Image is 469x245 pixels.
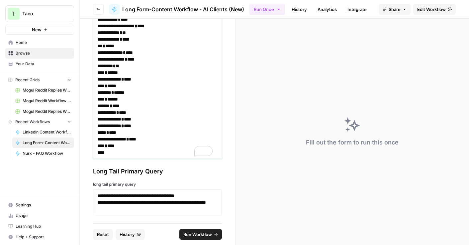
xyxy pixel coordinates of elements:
span: New [32,26,42,33]
button: Workspace: Taco [5,5,74,22]
div: Fill out the form to run this once [306,138,399,147]
span: Reset [97,231,109,238]
span: Recent Grids [15,77,40,83]
a: Long Form-Content Workflow - AI Clients (New) [109,4,244,15]
span: Learning Hub [16,223,71,229]
button: Share [379,4,411,15]
button: Recent Workflows [5,117,74,127]
span: Nurx - FAQ Workflow [23,150,71,156]
span: Share [389,6,401,13]
a: Settings [5,200,74,210]
a: Analytics [314,4,341,15]
span: Your Data [16,61,71,67]
div: Long Tail Primary Query [93,167,222,176]
button: Recent Grids [5,75,74,85]
span: Help + Support [16,234,71,240]
a: Your Data [5,59,74,69]
span: Browse [16,50,71,56]
a: Learning Hub [5,221,74,232]
a: LinkedIn Content Workflow [12,127,74,137]
button: New [5,25,74,35]
span: Long Form-Content Workflow - AI Clients (New) [122,5,244,13]
a: Home [5,37,74,48]
span: Recent Workflows [15,119,50,125]
label: long tail primary query [93,181,222,187]
a: Usage [5,210,74,221]
a: History [288,4,311,15]
button: History [116,229,145,240]
span: Mogul Reddit Replies Workflow Grid (1) [23,109,71,115]
span: Long Form-Content Workflow - AI Clients (New) [23,140,71,146]
a: Mogul Reddit Replies Workflow Grid [12,85,74,96]
span: History [120,231,135,238]
a: Edit Workflow [413,4,456,15]
a: Integrate [343,4,371,15]
button: Run Once [249,4,285,15]
span: Mogul Reddit Workflow Grid (1) [23,98,71,104]
a: Long Form-Content Workflow - AI Clients (New) [12,137,74,148]
span: Usage [16,213,71,219]
span: T [12,10,15,18]
span: Mogul Reddit Replies Workflow Grid [23,87,71,93]
span: Settings [16,202,71,208]
span: Taco [22,10,62,17]
span: Run Workflow [183,231,212,238]
a: Browse [5,48,74,59]
span: LinkedIn Content Workflow [23,129,71,135]
span: Edit Workflow [417,6,446,13]
a: Nurx - FAQ Workflow [12,148,74,159]
button: Help + Support [5,232,74,242]
button: Reset [93,229,113,240]
span: Home [16,40,71,46]
a: Mogul Reddit Workflow Grid (1) [12,96,74,106]
button: Run Workflow [179,229,222,240]
a: Mogul Reddit Replies Workflow Grid (1) [12,106,74,117]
